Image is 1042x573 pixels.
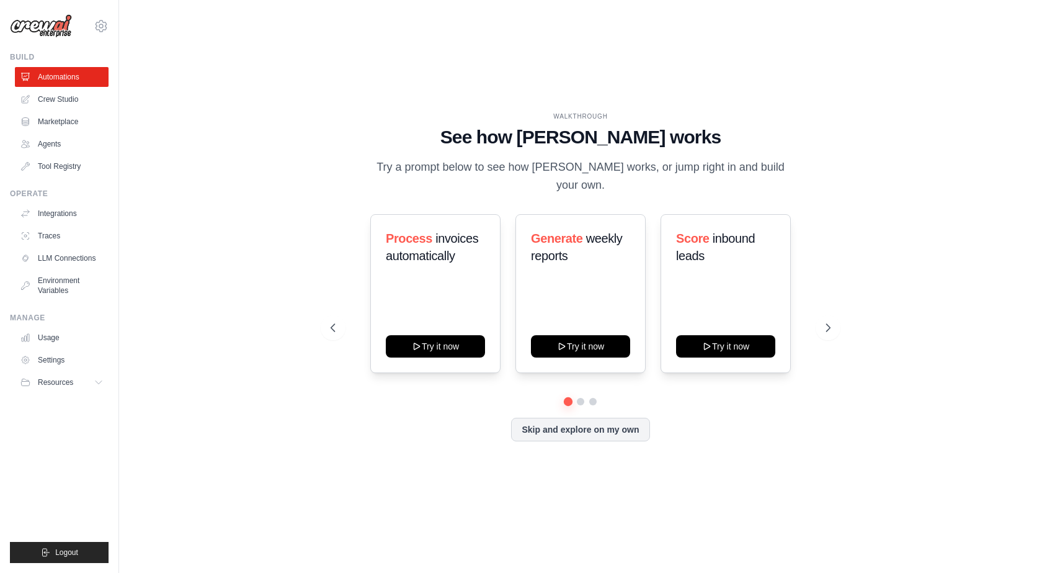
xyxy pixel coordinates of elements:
a: Automations [15,67,109,87]
a: Environment Variables [15,271,109,300]
p: Try a prompt below to see how [PERSON_NAME] works, or jump right in and build your own. [372,158,789,195]
a: Agents [15,134,109,154]
span: Logout [55,548,78,557]
button: Try it now [386,335,485,358]
span: Process [386,232,432,245]
a: LLM Connections [15,248,109,268]
div: Operate [10,189,109,199]
a: Crew Studio [15,89,109,109]
a: Traces [15,226,109,246]
button: Try it now [531,335,630,358]
img: Logo [10,14,72,38]
span: inbound leads [676,232,755,263]
div: Manage [10,313,109,323]
a: Integrations [15,204,109,223]
a: Marketplace [15,112,109,132]
button: Skip and explore on my own [511,418,649,441]
span: Resources [38,377,73,387]
button: Logout [10,542,109,563]
span: Score [676,232,710,245]
span: weekly reports [531,232,622,263]
a: Usage [15,328,109,348]
div: Build [10,52,109,62]
div: WALKTHROUGH [331,112,830,121]
button: Try it now [676,335,775,358]
span: Generate [531,232,583,245]
button: Resources [15,372,109,392]
a: Settings [15,350,109,370]
span: invoices automatically [386,232,478,263]
a: Tool Registry [15,156,109,176]
h1: See how [PERSON_NAME] works [331,126,830,148]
